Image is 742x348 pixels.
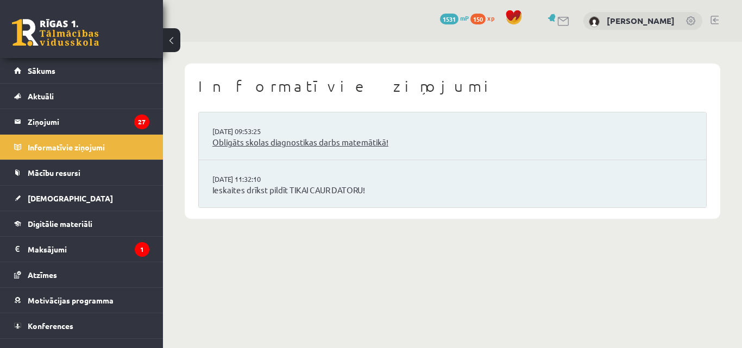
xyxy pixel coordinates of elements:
a: Maksājumi1 [14,237,149,262]
a: [DATE] 09:53:25 [212,126,294,137]
span: Motivācijas programma [28,295,114,305]
span: Mācību resursi [28,168,80,178]
span: Digitālie materiāli [28,219,92,229]
span: Sākums [28,66,55,75]
span: mP [460,14,469,22]
a: Mācību resursi [14,160,149,185]
span: [DEMOGRAPHIC_DATA] [28,193,113,203]
legend: Informatīvie ziņojumi [28,135,149,160]
a: Rīgas 1. Tālmācības vidusskola [12,19,99,46]
a: Atzīmes [14,262,149,287]
a: Obligāts skolas diagnostikas darbs matemātikā! [212,136,693,149]
a: [PERSON_NAME] [607,15,675,26]
i: 27 [134,115,149,129]
a: [DATE] 11:32:10 [212,174,294,185]
a: Ieskaites drīkst pildīt TIKAI CAUR DATORU! [212,184,693,197]
a: 150 xp [470,14,500,22]
a: Digitālie materiāli [14,211,149,236]
h1: Informatīvie ziņojumi [198,77,707,96]
span: 150 [470,14,486,24]
span: Aktuāli [28,91,54,101]
legend: Maksājumi [28,237,149,262]
a: 1531 mP [440,14,469,22]
legend: Ziņojumi [28,109,149,134]
img: Roberta Visocka [589,16,600,27]
a: Konferences [14,313,149,338]
a: Aktuāli [14,84,149,109]
a: Sākums [14,58,149,83]
span: 1531 [440,14,458,24]
span: Atzīmes [28,270,57,280]
span: Konferences [28,321,73,331]
a: Informatīvie ziņojumi [14,135,149,160]
a: Ziņojumi27 [14,109,149,134]
a: Motivācijas programma [14,288,149,313]
span: xp [487,14,494,22]
a: [DEMOGRAPHIC_DATA] [14,186,149,211]
i: 1 [135,242,149,257]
